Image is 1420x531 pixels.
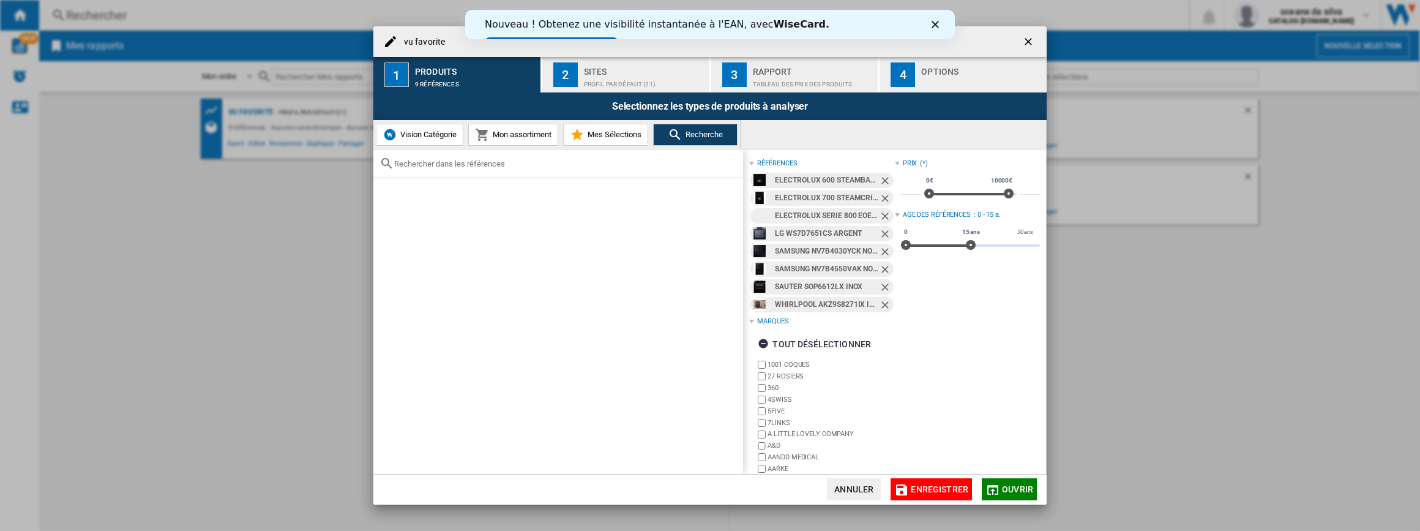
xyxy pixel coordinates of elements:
ng-md-icon: Retirer [879,210,894,225]
label: 5FIVE [768,407,894,416]
button: Recherche [653,124,738,146]
div: Profil par défaut (21) [584,75,704,88]
button: tout désélectionner [754,333,875,355]
button: Ouvrir [982,478,1037,500]
div: SAUTER SOP6612LX INOX [775,279,878,295]
img: 8806094500042_h_f_l_0 [753,245,766,257]
div: Produits [415,62,536,75]
label: A&D [768,441,894,450]
input: brand.name [758,453,766,461]
input: brand.name [758,384,766,392]
span: 0€ [924,176,935,186]
button: 4 Options [880,57,1047,92]
div: Fermer [466,11,479,18]
img: 8806084889133_h_f_l_0 [753,227,766,239]
span: 30 ans [1015,227,1035,237]
span: 0 [902,227,910,237]
div: Rapport [753,62,873,75]
img: 7333394042404_h_f_l_0 [753,174,766,186]
div: Tableau des prix des produits [753,75,873,88]
label: AANDD MEDICAL [768,453,894,462]
div: SAMSUNG NV7B4030YCK NOIR [775,244,878,259]
div: LG WS7D7651CS ARGENT [775,226,878,241]
h4: vu favorite [398,36,445,48]
div: ELECTROLUX 600 STEAMBAKE EOD6P67WH NOIR [775,173,878,188]
button: Annuler [827,478,881,500]
label: AARKE [768,464,894,473]
div: Marques [757,317,788,326]
span: Enregistrer [911,484,968,494]
input: brand.name [758,419,766,427]
label: 1001 COQUES [768,360,894,369]
ng-md-icon: Retirer [879,175,894,189]
span: Mon assortiment [490,130,551,139]
ng-md-icon: Retirer [879,263,894,278]
img: wiser-icon-blue.png [383,127,397,142]
div: références [757,159,797,168]
ng-md-icon: getI18NText('BUTTONS.CLOSE_DIALOG') [1022,36,1037,50]
button: 3 Rapport Tableau des prix des produits [711,57,880,92]
input: brand.name [758,361,766,369]
button: Mes Sélections [563,124,648,146]
input: brand.name [758,396,766,404]
div: 2 [553,62,578,87]
input: Rechercher dans les références [394,159,737,168]
input: brand.name [758,442,766,450]
div: Age des références [903,210,971,220]
img: 1e166e98515d413ea246af3c3b65fb64.webp [753,298,766,311]
span: Vision Catégorie [397,130,457,139]
button: Mon assortiment [468,124,558,146]
input: brand.name [758,431,766,439]
span: Ouvrir [1002,484,1033,494]
a: Essayez dès maintenant ! [20,28,153,42]
div: WHIRLPOOL AKZ9S8271IX INOX [775,297,878,312]
input: brand.name [758,372,766,380]
div: Selectionnez les types de produits à analyser [373,92,1047,120]
label: 360 [768,383,894,393]
img: 7d41afbba42b37fd19ba170164faee35.jpg [753,281,766,293]
button: 1 Produits 9 références [373,57,542,92]
input: brand.name [758,465,766,473]
div: ELECTROLUX SERIE 800 EOE8P19WW INOX [775,208,878,224]
div: Sites [584,62,704,75]
img: empty.gif [753,209,766,222]
div: ELECTROLUX 700 STEAMCRISP EOC6P56H NOIR [775,190,878,206]
button: Vision Catégorie [376,124,463,146]
div: SAMSUNG NV7B4550VAK NOIR [775,262,878,277]
span: Recherche [682,130,723,139]
button: 2 Sites Profil par défaut (21) [542,57,711,92]
label: 4SWISS [768,395,894,404]
img: darty [753,192,766,204]
div: tout désélectionner [758,333,871,355]
button: Enregistrer [891,478,972,500]
ng-md-icon: Retirer [879,299,894,314]
span: Mes Sélections [585,130,641,139]
div: : 0 - 15 a. [974,210,1040,220]
label: 7LINKS [768,418,894,427]
div: Options [921,62,1042,75]
img: darty [753,263,766,275]
ng-md-icon: Retirer [879,281,894,296]
span: 10000€ [989,176,1014,186]
div: Prix [903,159,917,168]
div: 4 [891,62,915,87]
div: 1 [384,62,409,87]
label: A LITTLE LOVELY COMPANY [768,429,894,439]
ng-md-icon: Retirer [879,228,894,243]
iframe: Intercom live chat bannière [465,10,955,39]
div: 3 [722,62,747,87]
ng-md-icon: Retirer [879,192,894,207]
ng-md-icon: Retirer [879,246,894,260]
button: getI18NText('BUTTONS.CLOSE_DIALOG') [1017,29,1042,54]
span: 15 ans [960,227,982,237]
label: 27 ROSIERS [768,372,894,381]
div: 9 références [415,75,536,88]
input: brand.name [758,407,766,415]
